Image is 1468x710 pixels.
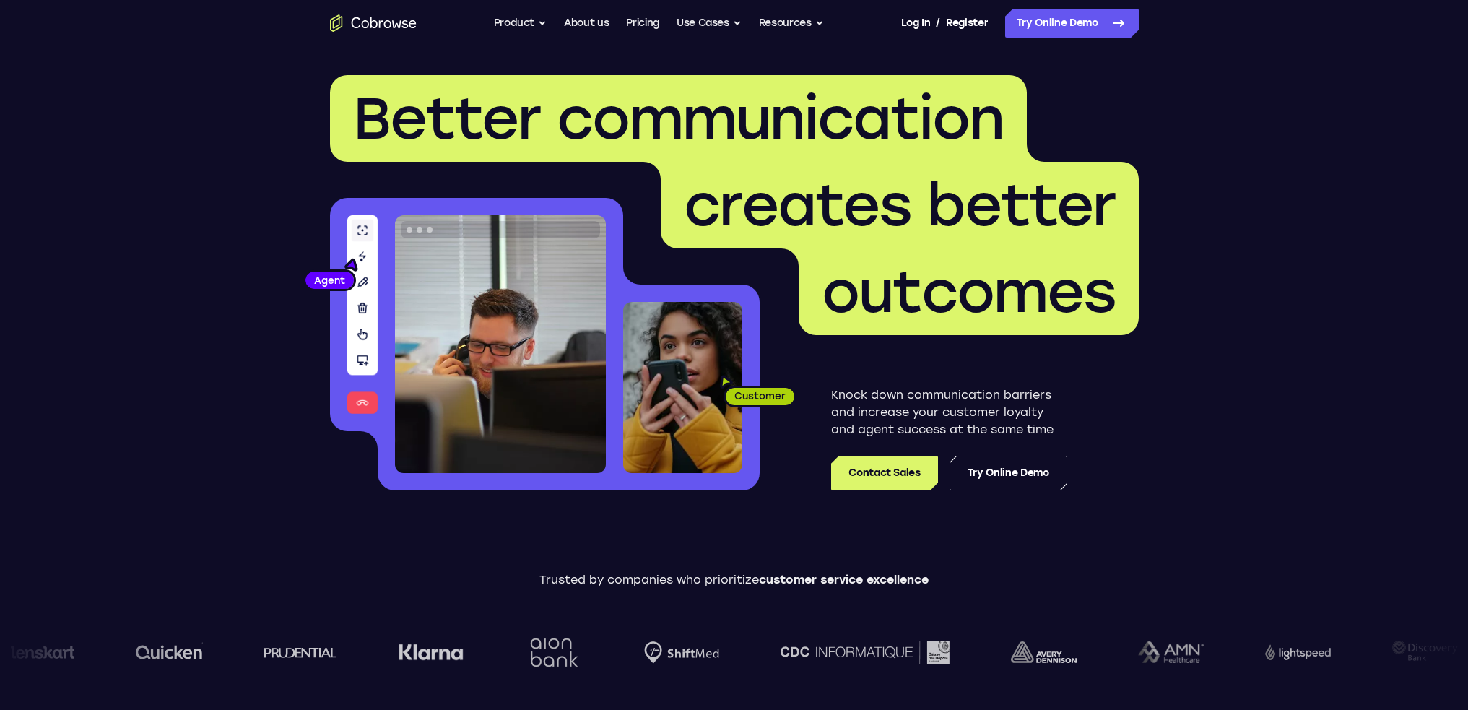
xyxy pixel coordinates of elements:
img: Klarna [399,644,464,661]
span: customer service excellence [759,573,929,586]
a: Pricing [626,9,659,38]
img: AMN Healthcare [1138,641,1204,664]
a: Try Online Demo [950,456,1067,490]
button: Use Cases [677,9,742,38]
img: avery-dennison [1011,641,1077,663]
a: Try Online Demo [1005,9,1139,38]
a: Go to the home page [330,14,417,32]
p: Knock down communication barriers and increase your customer loyalty and agent success at the sam... [831,386,1067,438]
a: About us [564,9,609,38]
img: A customer holding their phone [623,302,742,473]
span: creates better [684,170,1116,240]
img: Lightspeed [1265,644,1331,659]
a: Register [946,9,988,38]
a: Contact Sales [831,456,937,490]
span: / [936,14,940,32]
img: Aion Bank [525,623,583,682]
span: Better communication [353,84,1004,153]
img: CDC Informatique [781,641,950,663]
a: Log In [901,9,930,38]
button: Product [494,9,547,38]
img: Shiftmed [644,641,719,664]
span: outcomes [822,257,1116,326]
img: prudential [264,646,337,658]
img: A customer support agent talking on the phone [395,215,606,473]
button: Resources [759,9,824,38]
